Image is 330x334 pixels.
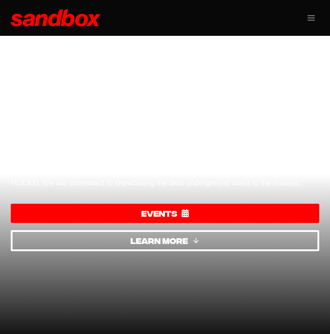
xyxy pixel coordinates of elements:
a: EVENTS [11,204,319,223]
a: LEARN MORE [11,230,319,251]
button: Open menu [303,11,319,25]
span: LEARN MORE [130,234,188,247]
h1: Sydney’s biggest monthly event, who’s ready? [11,103,319,156]
p: Sandbox Sydney is an independent Australian based entertainment company created by HIJCKD. We are... [11,165,319,189]
img: Sandbox [11,9,100,27]
span: EVENTS [141,207,177,220]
